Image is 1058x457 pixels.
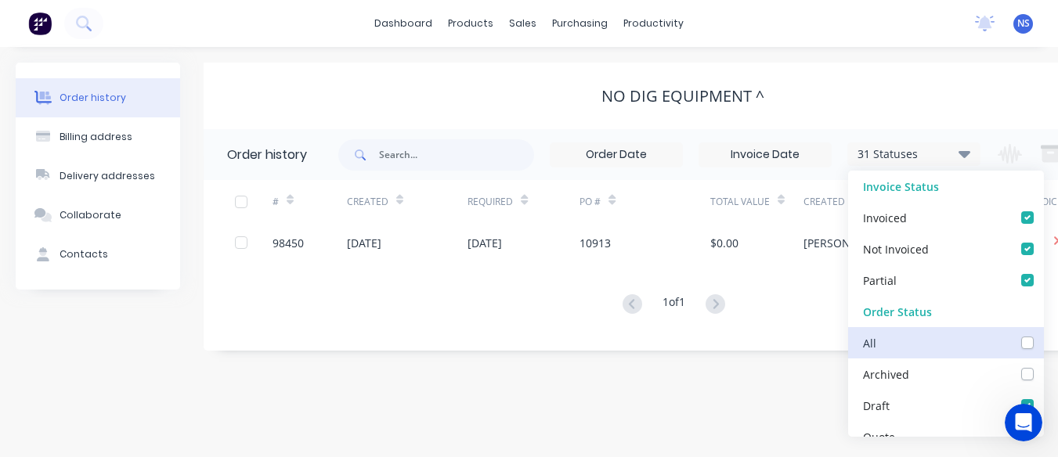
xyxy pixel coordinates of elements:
[273,235,304,251] div: 98450
[60,208,121,222] div: Collaborate
[551,143,682,167] input: Order Date
[1005,404,1042,441] iframe: Intercom live chat
[60,169,155,183] div: Delivery addresses
[60,130,132,144] div: Billing address
[28,12,52,35] img: Factory
[863,334,876,351] div: All
[803,180,897,223] div: Created By
[863,397,890,413] div: Draft
[848,296,1044,327] div: Order Status
[227,146,307,164] div: Order history
[468,180,580,223] div: Required
[273,180,347,223] div: #
[863,209,907,225] div: Invoiced
[1017,16,1030,31] span: NS
[501,12,544,35] div: sales
[60,247,108,261] div: Contacts
[347,235,381,251] div: [DATE]
[468,235,502,251] div: [DATE]
[440,12,501,35] div: products
[663,293,685,316] div: 1 of 1
[544,12,616,35] div: purchasing
[710,235,738,251] div: $0.00
[16,196,180,235] button: Collaborate
[273,195,279,209] div: #
[347,195,388,209] div: Created
[16,235,180,274] button: Contacts
[367,12,440,35] a: dashboard
[710,195,770,209] div: Total Value
[863,365,909,382] div: Archived
[863,428,895,444] div: Quote
[863,272,897,288] div: Partial
[468,195,513,209] div: Required
[16,117,180,157] button: Billing address
[16,157,180,196] button: Delivery addresses
[848,146,980,163] div: 31 Statuses
[699,143,831,167] input: Invoice Date
[601,87,764,106] div: NO DIG EQUIPMENT ^
[803,235,865,251] div: [PERSON_NAME]
[16,78,180,117] button: Order history
[580,235,611,251] div: 10913
[60,91,126,105] div: Order history
[347,180,468,223] div: Created
[863,240,929,257] div: Not Invoiced
[803,195,859,209] div: Created By
[616,12,691,35] div: productivity
[710,180,803,223] div: Total Value
[580,195,601,209] div: PO #
[848,171,1044,202] div: Invoice Status
[379,139,534,171] input: Search...
[580,180,710,223] div: PO #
